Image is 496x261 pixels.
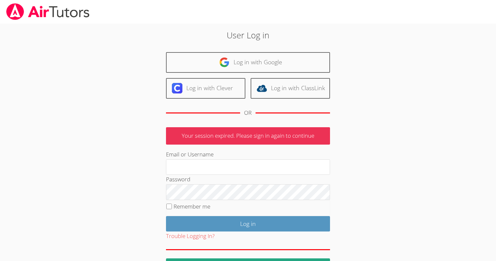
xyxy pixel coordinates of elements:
label: Password [166,175,190,183]
h2: User Log in [114,29,382,41]
img: classlink-logo-d6bb404cc1216ec64c9a2012d9dc4662098be43eaf13dc465df04b49fa7ab582.svg [257,83,267,93]
label: Remember me [174,203,210,210]
p: Your session expired. Please sign in again to continue [166,127,330,145]
a: Log in with ClassLink [251,78,330,99]
a: Log in with Google [166,52,330,73]
img: clever-logo-6eab21bc6e7a338710f1a6ff85c0baf02591cd810cc4098c63d3a4b26e2feb20.svg [172,83,182,93]
img: google-logo-50288ca7cdecda66e5e0955fdab243c47b7ad437acaf1139b6f446037453330a.svg [219,57,230,68]
a: Log in with Clever [166,78,245,99]
img: airtutors_banner-c4298cdbf04f3fff15de1276eac7730deb9818008684d7c2e4769d2f7ddbe033.png [6,3,90,20]
label: Email or Username [166,151,214,158]
button: Trouble Logging In? [166,231,215,241]
div: OR [244,108,252,118]
input: Log in [166,216,330,231]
